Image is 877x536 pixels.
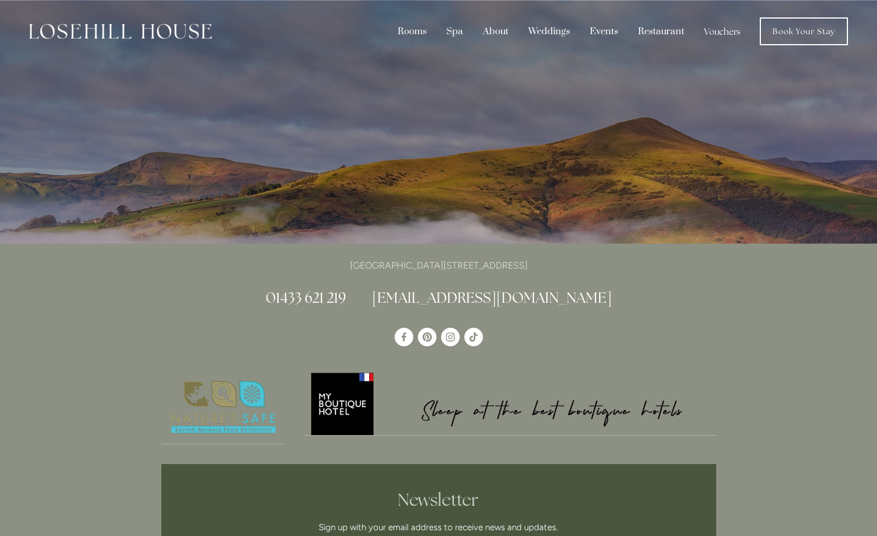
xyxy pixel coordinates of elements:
div: Spa [438,20,472,42]
h2: Newsletter [225,490,653,510]
a: [EMAIL_ADDRESS][DOMAIN_NAME] [372,288,612,307]
div: About [474,20,517,42]
div: Restaurant [629,20,693,42]
div: Events [581,20,627,42]
a: TikTok [464,328,483,346]
p: [GEOGRAPHIC_DATA][STREET_ADDRESS] [161,258,716,273]
img: Losehill House [29,24,212,39]
img: Nature's Safe - Logo [161,371,286,444]
a: Vouchers [695,20,749,42]
img: My Boutique Hotel - Logo [305,371,716,435]
a: Instagram [441,328,460,346]
div: Weddings [519,20,579,42]
a: Pinterest [418,328,436,346]
p: Sign up with your email address to receive news and updates. [225,520,653,534]
a: My Boutique Hotel - Logo [305,371,716,436]
a: Nature's Safe - Logo [161,371,286,444]
a: 01433 621 219 [266,288,346,307]
a: Losehill House Hotel & Spa [395,328,413,346]
a: Book Your Stay [760,17,848,45]
div: Rooms [389,20,435,42]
